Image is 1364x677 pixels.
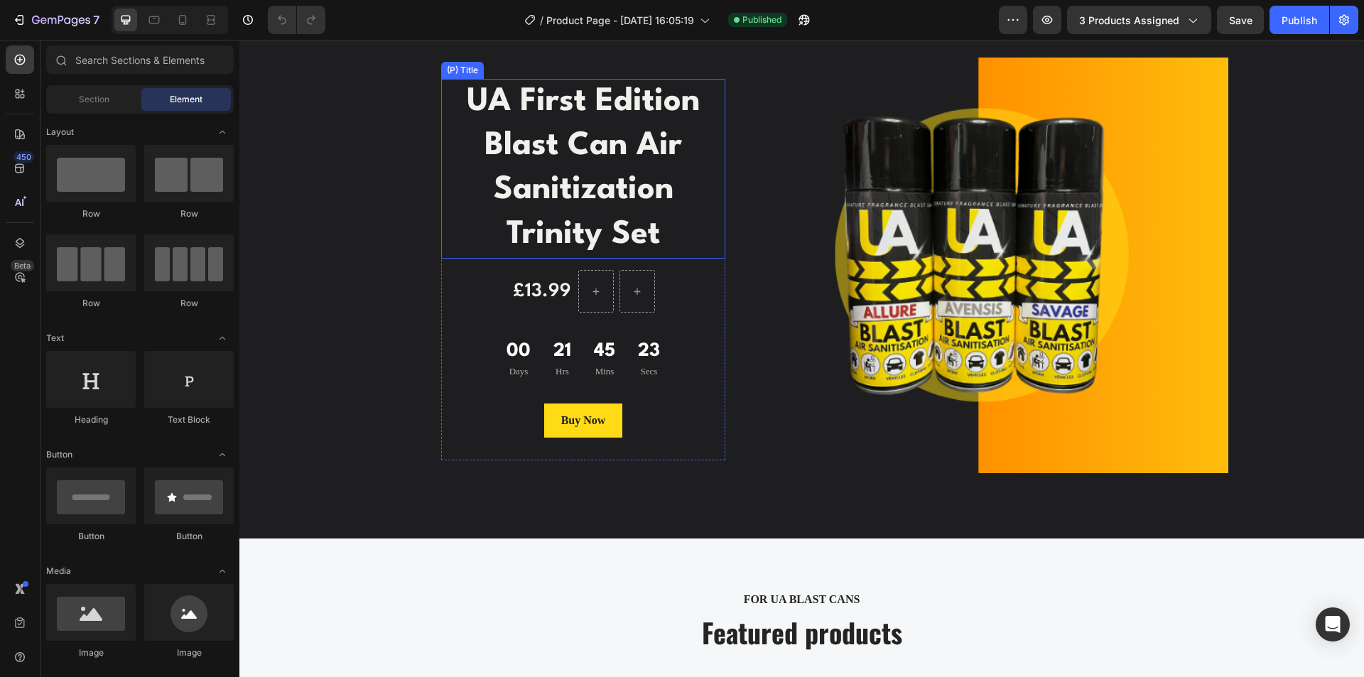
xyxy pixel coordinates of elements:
div: Undo/Redo [268,6,325,34]
div: Row [46,297,136,310]
span: Toggle open [211,121,234,143]
span: 3 products assigned [1079,13,1179,28]
div: Button [144,530,234,543]
button: Buy Now [305,364,384,398]
span: Text [46,332,64,345]
span: Toggle open [211,443,234,466]
div: 45 [354,298,376,324]
span: Toggle open [211,327,234,350]
div: Row [46,207,136,220]
div: 23 [399,298,421,324]
button: 7 [6,6,106,34]
p: Hrs [314,325,332,339]
div: Buy Now [322,372,367,389]
p: 7 [93,11,99,28]
div: Beta [11,260,34,271]
div: 450 [13,151,34,163]
iframe: Design area [239,40,1364,677]
span: Button [46,448,72,461]
p: Secs [399,325,421,339]
div: Image [46,646,136,659]
div: Image [144,646,234,659]
div: Button [46,530,136,543]
span: Media [46,565,71,578]
span: Published [742,13,781,26]
p: Days [267,325,291,339]
span: Product Page - [DATE] 16:05:19 [546,13,694,28]
span: Save [1229,14,1252,26]
span: / [540,13,543,28]
p: For ua blast cans [23,551,1101,568]
button: Save [1217,6,1264,34]
input: Search Sections & Elements [46,45,234,74]
div: 00 [267,298,291,324]
span: Section [79,93,109,106]
img: Alt Image [573,18,989,433]
div: £13.99 [272,237,333,266]
p: Mins [354,325,376,339]
span: Layout [46,126,74,139]
h2: Featured products [11,575,1114,611]
div: 21 [314,298,332,324]
button: 3 products assigned [1067,6,1211,34]
div: Heading [46,413,136,426]
span: Element [170,93,202,106]
button: Publish [1270,6,1329,34]
div: Publish [1282,13,1317,28]
div: Text Block [144,413,234,426]
div: Row [144,207,234,220]
span: Toggle open [211,560,234,583]
div: Open Intercom Messenger [1316,607,1350,641]
div: Row [144,297,234,310]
